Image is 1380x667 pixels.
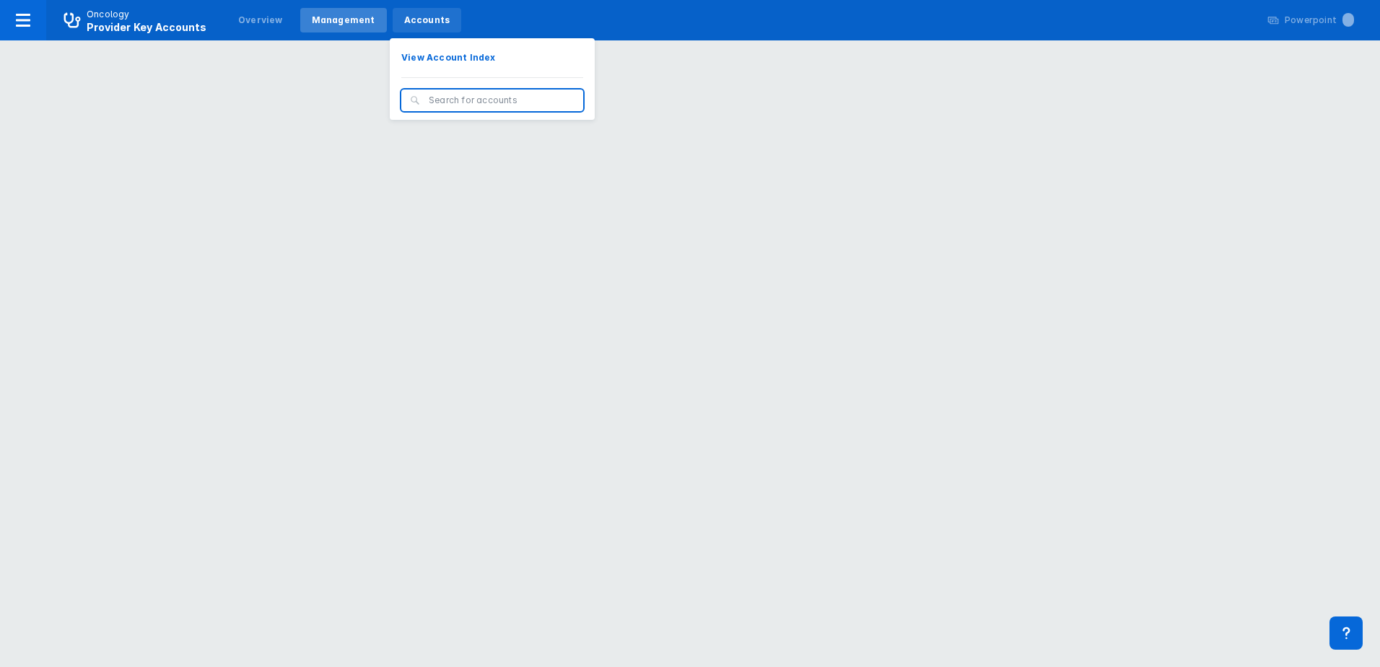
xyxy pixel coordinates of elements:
[429,94,575,107] input: Search for accounts
[227,8,294,32] a: Overview
[1285,14,1354,27] div: Powerpoint
[401,51,496,64] p: View Account Index
[1329,616,1363,650] div: Contact Support
[393,8,462,32] a: Accounts
[404,14,450,27] div: Accounts
[390,47,595,69] button: View Account Index
[300,8,387,32] a: Management
[87,8,130,21] p: Oncology
[87,21,206,33] span: Provider Key Accounts
[238,14,283,27] div: Overview
[312,14,375,27] div: Management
